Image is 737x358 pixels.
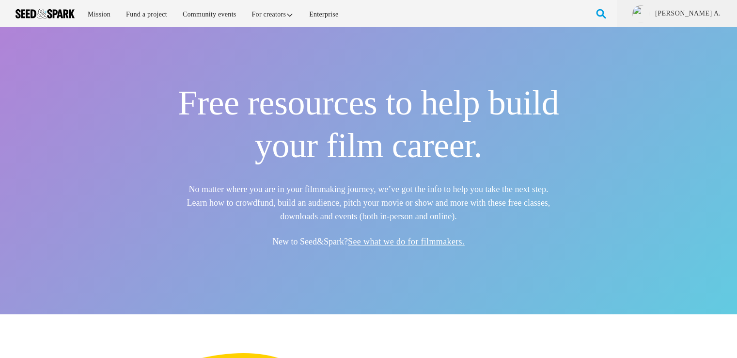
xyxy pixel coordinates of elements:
h1: Free resources to help build your film career. [178,81,559,167]
a: [PERSON_NAME] A. [655,9,721,18]
h5: New to Seed&Spark? [178,235,559,248]
img: ACg8ocI8yiq17dHcIhKsY6ISwHvLrhZ_flW0dK40MKtDAVnSLuYi2vk=s96-c [632,5,649,22]
a: Enterprise [302,4,345,25]
a: Mission [81,4,117,25]
a: See what we do for filmmakers. [348,237,465,246]
a: Community events [176,4,243,25]
img: Seed amp; Spark [16,9,75,18]
h5: No matter where you are in your filmmaking journey, we’ve got the info to help you take the next ... [178,182,559,223]
a: Fund a project [119,4,174,25]
a: For creators [245,4,301,25]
